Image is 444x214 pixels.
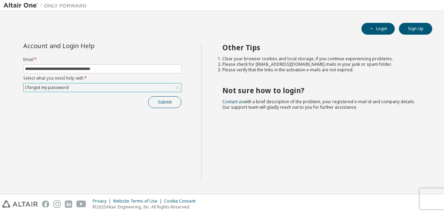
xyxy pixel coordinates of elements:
[24,84,70,91] div: I forgot my password
[93,198,113,204] div: Privacy
[23,75,181,81] label: Select what you need help with
[53,200,61,208] img: instagram.svg
[164,198,200,204] div: Cookie Consent
[222,99,415,110] span: with a brief description of the problem, your registered e-mail id and company details. Our suppo...
[361,23,395,35] button: Login
[3,2,90,9] img: Altair One
[23,57,181,62] label: Email
[93,204,200,210] p: © 2025 Altair Engineering, Inc. All Rights Reserved.
[113,198,164,204] div: Website Terms of Use
[76,200,86,208] img: youtube.svg
[222,67,420,73] li: Please verify that the links in the activation e-mails are not expired.
[222,43,420,52] h2: Other Tips
[42,200,49,208] img: facebook.svg
[222,56,420,62] li: Clear your browser cookies and local storage, if you continue experiencing problems.
[24,83,181,92] div: I forgot my password
[399,23,432,35] button: Sign Up
[23,43,150,48] div: Account and Login Help
[222,86,420,95] h2: Not sure how to login?
[222,62,420,67] li: Please check for [EMAIL_ADDRESS][DOMAIN_NAME] mails in your junk or spam folder.
[65,200,72,208] img: linkedin.svg
[222,99,244,105] a: Contact us
[148,96,181,108] button: Submit
[2,200,38,208] img: altair_logo.svg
